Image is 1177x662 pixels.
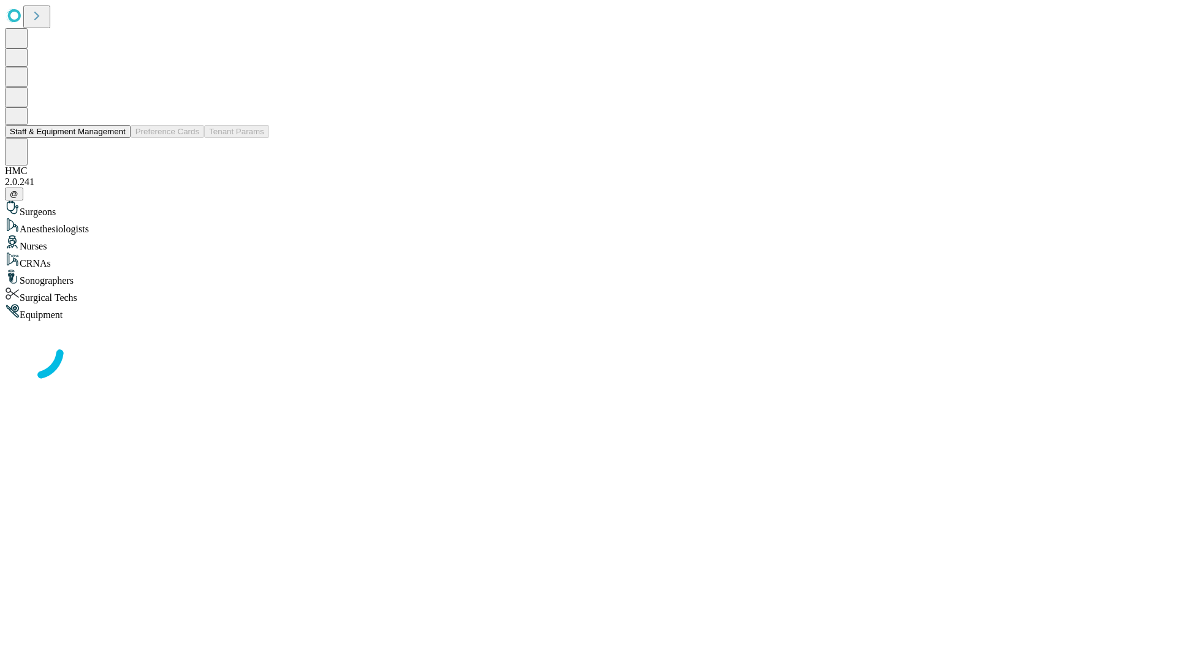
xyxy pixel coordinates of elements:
[5,269,1172,286] div: Sonographers
[5,200,1172,218] div: Surgeons
[5,165,1172,177] div: HMC
[5,252,1172,269] div: CRNAs
[5,188,23,200] button: @
[5,286,1172,303] div: Surgical Techs
[204,125,269,138] button: Tenant Params
[10,189,18,199] span: @
[5,125,131,138] button: Staff & Equipment Management
[5,303,1172,321] div: Equipment
[5,235,1172,252] div: Nurses
[5,218,1172,235] div: Anesthesiologists
[131,125,204,138] button: Preference Cards
[5,177,1172,188] div: 2.0.241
